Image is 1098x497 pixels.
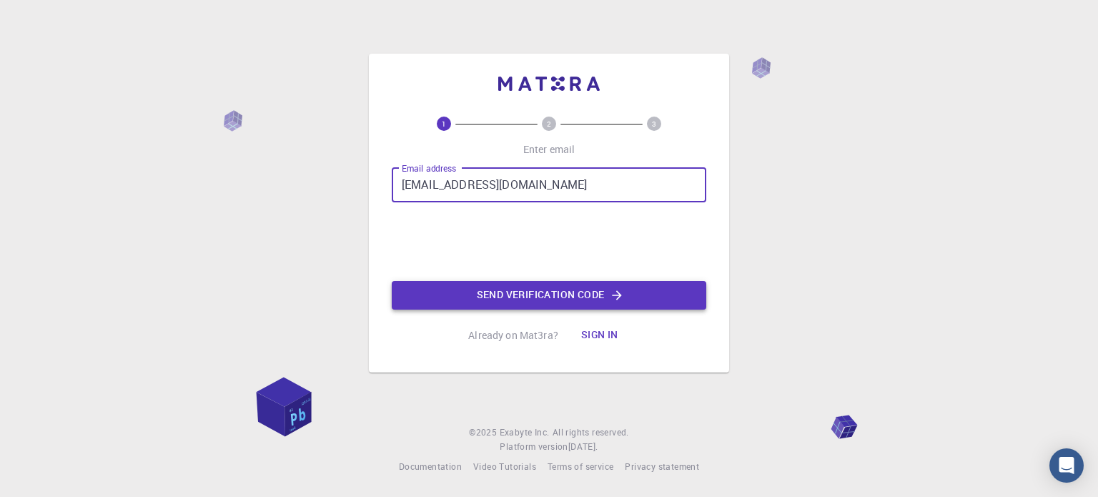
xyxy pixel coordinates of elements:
text: 2 [547,119,551,129]
p: Already on Mat3ra? [468,328,558,343]
text: 3 [652,119,656,129]
span: [DATE] . [568,441,598,452]
span: © 2025 [469,425,499,440]
a: [DATE]. [568,440,598,454]
span: Platform version [500,440,568,454]
text: 1 [442,119,446,129]
label: Email address [402,162,456,174]
div: Open Intercom Messenger [1049,448,1084,483]
a: Terms of service [548,460,613,474]
a: Video Tutorials [473,460,536,474]
span: Exabyte Inc. [500,426,550,438]
span: Privacy statement [625,461,699,472]
button: Sign in [570,321,630,350]
button: Send verification code [392,281,706,310]
iframe: reCAPTCHA [440,214,658,270]
span: All rights reserved. [553,425,629,440]
a: Privacy statement [625,460,699,474]
span: Documentation [399,461,462,472]
span: Terms of service [548,461,613,472]
a: Exabyte Inc. [500,425,550,440]
p: Enter email [523,142,575,157]
a: Documentation [399,460,462,474]
span: Video Tutorials [473,461,536,472]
